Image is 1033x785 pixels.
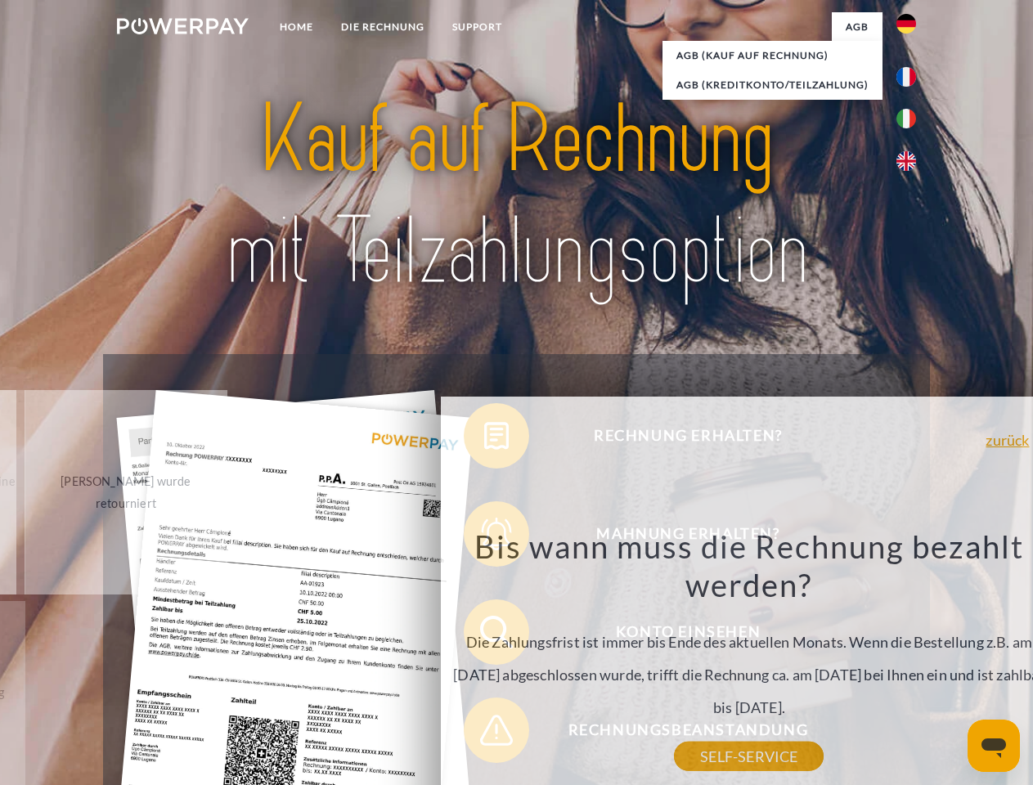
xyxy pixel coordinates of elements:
[266,12,327,42] a: Home
[662,41,883,70] a: AGB (Kauf auf Rechnung)
[832,12,883,42] a: agb
[662,70,883,100] a: AGB (Kreditkonto/Teilzahlung)
[968,720,1020,772] iframe: Schaltfläche zum Öffnen des Messaging-Fensters
[896,14,916,34] img: de
[674,742,824,771] a: SELF-SERVICE
[896,109,916,128] img: it
[117,18,249,34] img: logo-powerpay-white.svg
[986,433,1029,447] a: zurück
[156,78,877,313] img: title-powerpay_de.svg
[896,151,916,171] img: en
[438,12,516,42] a: SUPPORT
[34,470,218,514] div: [PERSON_NAME] wurde retourniert
[327,12,438,42] a: DIE RECHNUNG
[896,67,916,87] img: fr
